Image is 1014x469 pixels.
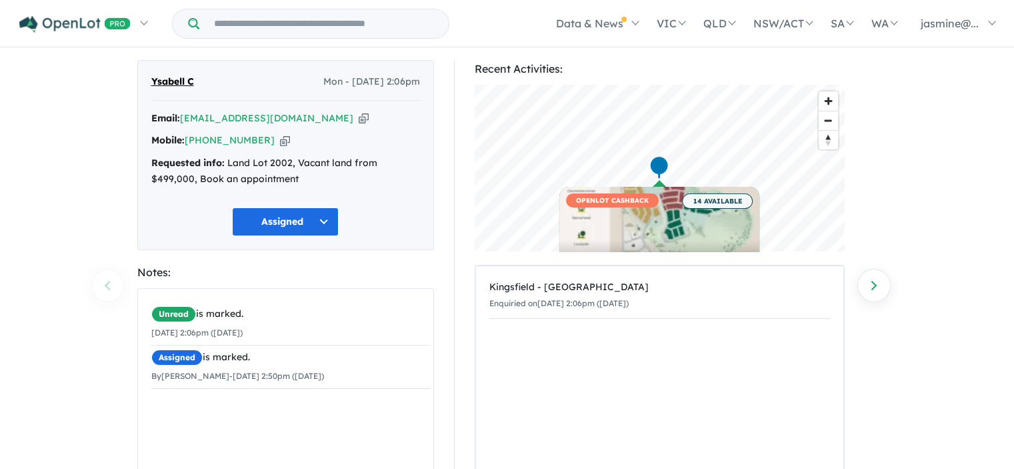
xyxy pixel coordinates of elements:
[475,60,845,78] div: Recent Activities:
[180,112,353,124] a: [EMAIL_ADDRESS][DOMAIN_NAME]
[151,134,185,146] strong: Mobile:
[489,280,830,296] div: Kingsfield - [GEOGRAPHIC_DATA]
[19,16,131,33] img: Openlot PRO Logo White
[475,85,845,252] canvas: Map
[232,207,339,236] button: Assigned
[151,306,196,322] span: Unread
[280,133,290,147] button: Copy
[151,155,420,187] div: Land Lot 2002, Vacant land from $499,000, Book an appointment
[682,193,753,209] span: 14 AVAILABLE
[185,134,275,146] a: [PHONE_NUMBER]
[151,157,225,169] strong: Requested info:
[202,9,446,38] input: Try estate name, suburb, builder or developer
[137,264,434,282] div: Notes:
[819,91,838,111] button: Zoom in
[151,350,203,366] span: Assigned
[151,350,430,366] div: is marked.
[566,193,659,207] span: OPENLOT CASHBACK
[489,298,629,308] small: Enquiried on [DATE] 2:06pm ([DATE])
[359,111,369,125] button: Copy
[151,371,324,381] small: By [PERSON_NAME] - [DATE] 2:50pm ([DATE])
[819,130,838,149] button: Reset bearing to north
[819,111,838,130] button: Zoom out
[819,131,838,149] span: Reset bearing to north
[151,306,430,322] div: is marked.
[649,155,669,180] div: Map marker
[921,17,979,30] span: jasmine@...
[151,112,180,124] strong: Email:
[559,187,759,287] a: OPENLOT CASHBACK 14 AVAILABLE
[151,328,243,338] small: [DATE] 2:06pm ([DATE])
[151,74,194,90] span: Ysabell C
[323,74,420,90] span: Mon - [DATE] 2:06pm
[489,273,830,319] a: Kingsfield - [GEOGRAPHIC_DATA]Enquiried on[DATE] 2:06pm ([DATE])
